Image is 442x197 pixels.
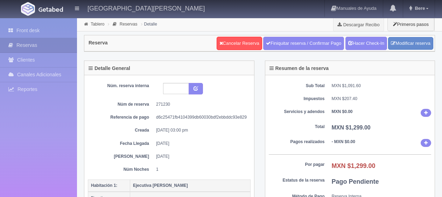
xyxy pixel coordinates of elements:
[93,141,149,147] dt: Fecha Llegada
[87,3,205,12] h4: [GEOGRAPHIC_DATA][PERSON_NAME]
[93,154,149,160] dt: [PERSON_NAME]
[269,177,325,183] dt: Estatus de la reserva
[156,101,245,107] dd: 271230
[91,183,117,188] b: Habitación 1:
[217,37,262,50] a: Cancelar Reserva
[91,22,104,27] a: Tablero
[156,141,245,147] dd: [DATE]
[332,139,355,144] b: - MXN $0.00
[93,114,149,120] dt: Referencia de pago
[89,40,108,45] h4: Reserva
[93,83,149,89] dt: Núm. reserva interna
[332,109,353,114] b: MXN $0.00
[269,96,325,102] dt: Impuestos
[345,37,387,50] a: Hacer Check-In
[156,167,245,173] dd: 1
[388,37,433,50] a: Modificar reserva
[269,124,325,130] dt: Total
[269,66,329,71] h4: Resumen de la reserva
[156,114,245,120] dd: d6c25471fb4104399db60030bdf2ebbddc93e829
[93,101,149,107] dt: Núm de reserva
[130,180,251,192] th: Ejecutiva [PERSON_NAME]
[332,96,432,102] dd: MXN $207.40
[387,17,434,31] button: Primeros pasos
[21,2,35,16] img: Getabed
[93,167,149,173] dt: Núm Noches
[269,139,325,145] dt: Pagos realizados
[413,6,425,11] span: Bere
[269,109,325,115] dt: Servicios y adendos
[120,22,138,27] a: Reservas
[332,162,376,169] b: MXN $1,299.00
[334,17,384,31] a: Descargar Recibo
[269,83,325,89] dt: Sub Total
[263,37,344,50] a: Finiquitar reserva / Confirmar Pago
[38,7,63,12] img: Getabed
[332,178,379,185] b: Pago Pendiente
[139,21,159,27] li: Detalle
[332,83,432,89] dd: MXN $1,091.60
[156,154,245,160] dd: [DATE]
[93,127,149,133] dt: Creada
[332,125,371,131] b: MXN $1,299.00
[269,162,325,168] dt: Por pagar
[156,127,245,133] dd: [DATE] 03:00 pm
[89,66,130,71] h4: Detalle General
